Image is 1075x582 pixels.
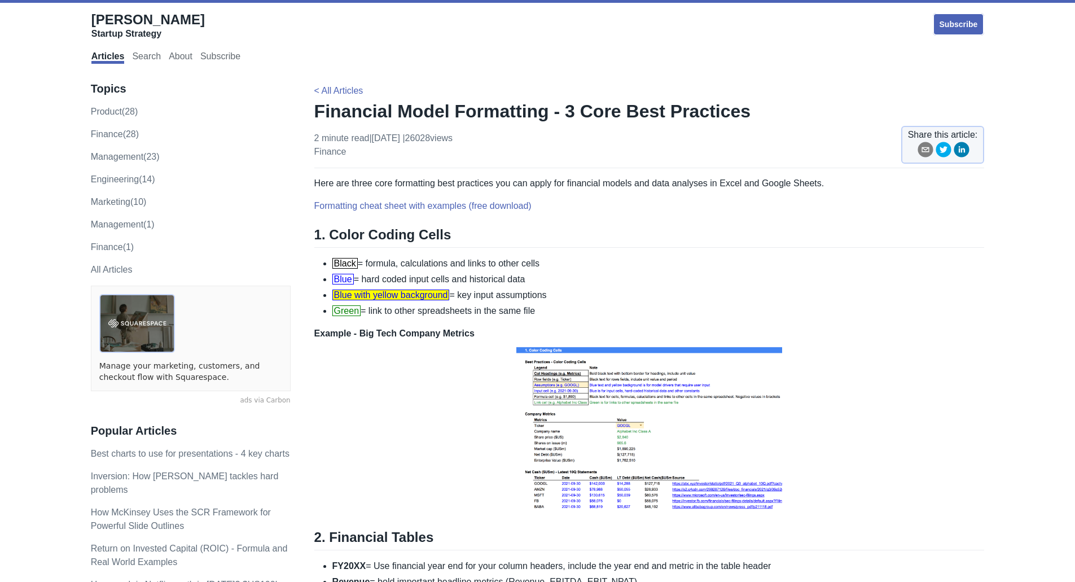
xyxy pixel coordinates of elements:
span: Share this article: [908,128,978,142]
button: email [918,142,933,161]
a: Return on Invested Capital (ROIC) - Formula and Real World Examples [91,544,288,567]
a: Subscribe [200,51,240,64]
li: = key input assumptions [332,288,985,302]
a: All Articles [91,265,133,274]
span: Blue [332,274,354,285]
a: Manage your marketing, customers, and checkout flow with Squarespace. [99,361,282,383]
a: finance [314,147,346,156]
p: Here are three core formatting best practices you can apply for financial models and data analyse... [314,177,985,190]
a: About [169,51,192,64]
h3: Topics [91,82,291,96]
li: = Use financial year end for your column headers, include the year end and metric in the table he... [332,559,985,573]
button: linkedin [954,142,969,161]
a: Subscribe [933,13,985,36]
p: 2 minute read | [DATE] [314,132,453,159]
img: ads via Carbon [99,294,175,353]
h3: Popular Articles [91,424,291,438]
a: Best charts to use for presentations - 4 key charts [91,449,289,458]
a: How McKinsey Uses the SCR Framework for Powerful Slide Outlines [91,507,271,531]
a: Search [132,51,161,64]
span: [PERSON_NAME] [91,12,205,27]
a: Management(1) [91,220,155,229]
li: = hard coded input cells and historical data [332,273,985,286]
li: = link to other spreadsheets in the same file [332,304,985,318]
a: ads via Carbon [91,396,291,406]
strong: Example - Big Tech Company Metrics [314,329,475,338]
a: Formatting cheat sheet with examples (free download) [314,201,532,211]
a: Articles [91,51,125,64]
a: marketing(10) [91,197,147,207]
span: Black [332,258,358,269]
a: < All Articles [314,86,363,95]
a: Inversion: How [PERSON_NAME] tackles hard problems [91,471,279,495]
h2: 2. Financial Tables [314,529,985,550]
div: Startup Strategy [91,28,205,40]
strong: FY20XX [332,561,366,571]
h1: Financial Model Formatting - 3 Core Best Practices [314,100,985,122]
button: twitter [936,142,951,161]
span: Green [332,305,361,316]
a: finance(28) [91,129,139,139]
li: = formula, calculations and links to other cells [332,257,985,270]
a: engineering(14) [91,174,155,184]
a: Finance(1) [91,242,134,252]
a: [PERSON_NAME]Startup Strategy [91,11,205,40]
h2: 1. Color Coding Cells [314,226,985,248]
img: COLORCODE [514,340,785,515]
span: Blue with yellow background [332,290,450,300]
a: management(23) [91,152,160,161]
a: product(28) [91,107,138,116]
span: | 26028 views [402,133,453,143]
